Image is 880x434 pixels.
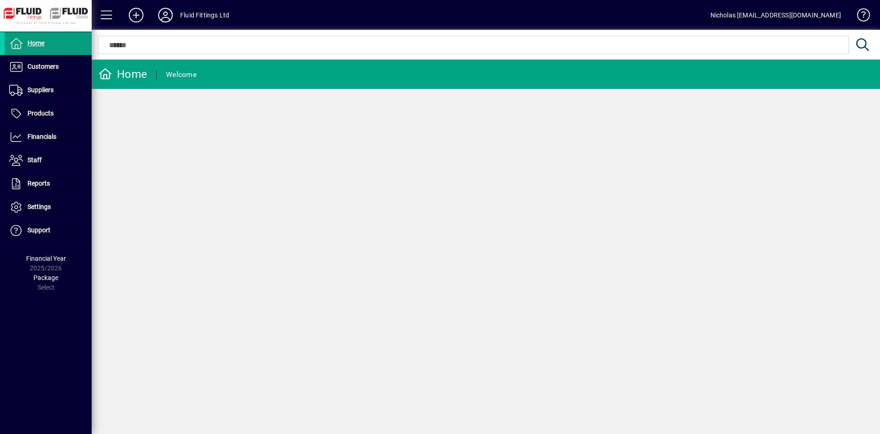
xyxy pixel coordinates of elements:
div: Fluid Fittings Ltd [180,8,229,22]
a: Reports [5,172,92,195]
a: Financials [5,126,92,148]
span: Financials [27,133,56,140]
div: Welcome [166,67,197,82]
button: Add [121,7,151,23]
a: Support [5,219,92,242]
span: Home [27,39,44,47]
a: Knowledge Base [850,2,869,32]
span: Financial Year [26,255,66,262]
div: Nicholas [EMAIL_ADDRESS][DOMAIN_NAME] [710,8,841,22]
span: Products [27,110,54,117]
a: Settings [5,196,92,219]
a: Customers [5,55,92,78]
span: Support [27,226,50,234]
div: Home [99,67,147,82]
span: Reports [27,180,50,187]
span: Suppliers [27,86,54,93]
a: Suppliers [5,79,92,102]
a: Staff [5,149,92,172]
span: Package [33,274,58,281]
button: Profile [151,7,180,23]
span: Customers [27,63,59,70]
a: Products [5,102,92,125]
span: Staff [27,156,42,164]
span: Settings [27,203,51,210]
